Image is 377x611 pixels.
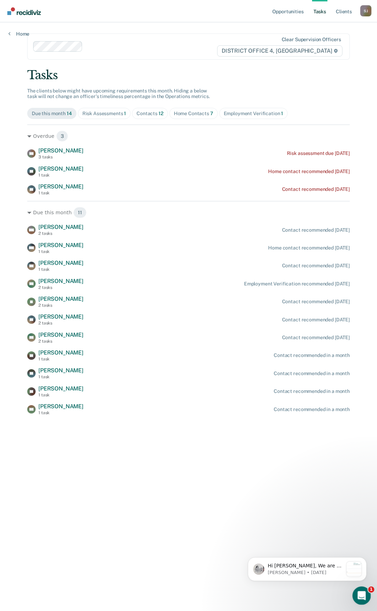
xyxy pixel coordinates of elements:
[124,111,126,116] span: 1
[210,111,213,116] span: 7
[27,207,350,218] div: Due this month 11
[244,281,350,287] div: Employment Verification recommended [DATE]
[274,388,350,394] div: Contact recommended in a month
[27,131,350,142] div: Overdue 3
[217,45,342,57] span: DISTRICT OFFICE 4, [GEOGRAPHIC_DATA]
[281,111,283,116] span: 1
[38,349,83,356] span: [PERSON_NAME]
[274,407,350,412] div: Contact recommended in a month
[38,321,83,326] div: 2 tasks
[38,296,83,302] span: [PERSON_NAME]
[38,278,83,284] span: [PERSON_NAME]
[38,285,83,290] div: 2 tasks
[38,374,83,379] div: 1 task
[360,5,371,16] button: Profile dropdown button
[282,227,350,233] div: Contact recommended [DATE]
[82,111,126,117] div: Risk Assessments
[38,191,83,195] div: 1 task
[136,111,163,117] div: Contacts
[353,587,371,605] iframe: Intercom live chat
[224,111,283,117] div: Employment Verification
[56,131,68,142] span: 3
[282,299,350,305] div: Contact recommended [DATE]
[38,313,83,320] span: [PERSON_NAME]
[274,371,350,377] div: Contact recommended in a month
[30,20,106,199] span: Hi [PERSON_NAME], We are so excited to announce a brand new feature: AI case note search! 📣 Findi...
[38,242,83,248] span: [PERSON_NAME]
[38,393,83,397] div: 1 task
[282,186,350,192] div: Contact recommended [DATE]
[237,543,377,592] iframe: Intercom notifications message
[67,111,72,116] span: 14
[38,267,83,272] div: 1 task
[158,111,163,116] span: 12
[38,303,83,308] div: 2 tasks
[27,88,210,99] span: The clients below might have upcoming requirements this month. Hiding a below task will not chang...
[38,385,83,392] span: [PERSON_NAME]
[38,339,83,344] div: 2 tasks
[8,31,29,37] a: Home
[38,331,83,338] span: [PERSON_NAME]
[38,155,83,159] div: 3 tasks
[30,26,106,32] p: Message from Kim, sent 2w ago
[282,335,350,341] div: Contact recommended [DATE]
[282,263,350,269] div: Contact recommended [DATE]
[38,165,83,172] span: [PERSON_NAME]
[38,410,83,415] div: 1 task
[360,5,371,16] div: S J
[287,150,350,156] div: Risk assessment due [DATE]
[268,245,350,251] div: Home contact recommended [DATE]
[38,249,83,254] div: 1 task
[282,317,350,323] div: Contact recommended [DATE]
[38,147,83,154] span: [PERSON_NAME]
[7,7,41,15] img: Recidiviz
[268,169,350,174] div: Home contact recommended [DATE]
[38,367,83,374] span: [PERSON_NAME]
[38,231,83,236] div: 2 tasks
[368,587,375,593] span: 1
[27,68,350,82] div: Tasks
[38,403,83,410] span: [PERSON_NAME]
[38,183,83,190] span: [PERSON_NAME]
[282,37,341,43] div: Clear supervision officers
[38,357,83,362] div: 1 task
[38,173,83,178] div: 1 task
[274,352,350,358] div: Contact recommended in a month
[38,224,83,230] span: [PERSON_NAME]
[174,111,213,117] div: Home Contacts
[73,207,87,218] span: 11
[38,260,83,266] span: [PERSON_NAME]
[32,111,72,117] div: Due this month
